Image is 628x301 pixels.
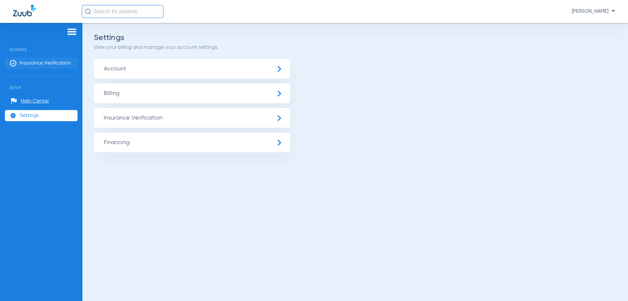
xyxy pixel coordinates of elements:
[5,38,78,52] span: Patients
[20,112,39,119] span: Settings
[94,34,617,41] h2: Settings
[85,9,91,14] img: Search Icon
[82,5,164,18] input: Search for patients
[94,44,617,51] p: View your billing and manage your account settings.
[20,60,71,66] span: Insurance Verification
[572,8,615,15] span: [PERSON_NAME]
[94,133,290,152] span: Financing
[11,98,49,104] a: Help Center
[13,5,36,16] img: Zuub Logo
[94,108,290,128] span: Insurance Verification
[94,59,290,79] span: Account
[94,84,290,103] span: Billing
[5,76,78,90] span: Setup
[595,270,628,301] iframe: Chat Widget
[67,28,77,36] img: hamburger-icon
[21,98,49,104] span: Help Center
